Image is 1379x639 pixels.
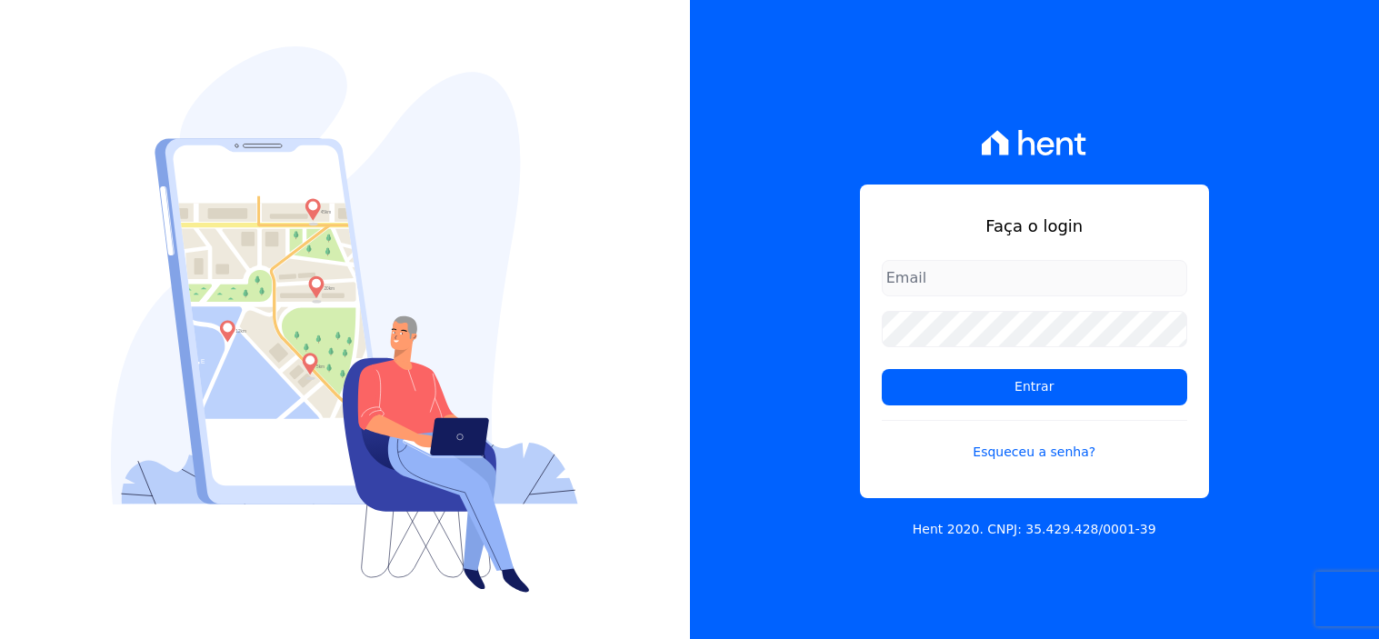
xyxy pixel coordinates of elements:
[913,520,1156,539] p: Hent 2020. CNPJ: 35.429.428/0001-39
[111,46,578,593] img: Login
[882,214,1187,238] h1: Faça o login
[882,260,1187,296] input: Email
[882,420,1187,462] a: Esqueceu a senha?
[882,369,1187,405] input: Entrar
